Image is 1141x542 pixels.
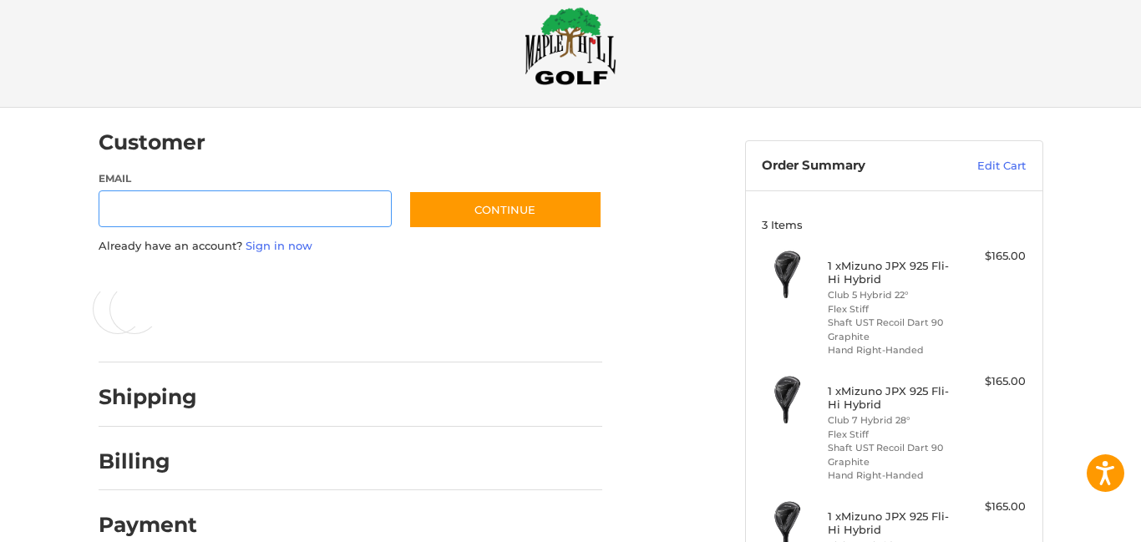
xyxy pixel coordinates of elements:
[99,171,393,186] label: Email
[99,238,602,255] p: Already have an account?
[408,190,602,229] button: Continue
[960,373,1026,390] div: $165.00
[525,7,616,85] img: Maple Hill Golf
[828,302,956,317] li: Flex Stiff
[246,239,312,252] a: Sign in now
[828,288,956,302] li: Club 5 Hybrid 22°
[828,428,956,442] li: Flex Stiff
[960,248,1026,265] div: $165.00
[941,158,1026,175] a: Edit Cart
[762,158,941,175] h3: Order Summary
[828,469,956,483] li: Hand Right-Handed
[828,384,956,412] h4: 1 x Mizuno JPX 925 Fli-Hi Hybrid
[99,129,205,155] h2: Customer
[99,384,197,410] h2: Shipping
[828,441,956,469] li: Shaft UST Recoil Dart 90 Graphite
[762,218,1026,231] h3: 3 Items
[99,448,196,474] h2: Billing
[828,316,956,343] li: Shaft UST Recoil Dart 90 Graphite
[99,512,197,538] h2: Payment
[828,343,956,357] li: Hand Right-Handed
[828,413,956,428] li: Club 7 Hybrid 28°
[828,259,956,286] h4: 1 x Mizuno JPX 925 Fli-Hi Hybrid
